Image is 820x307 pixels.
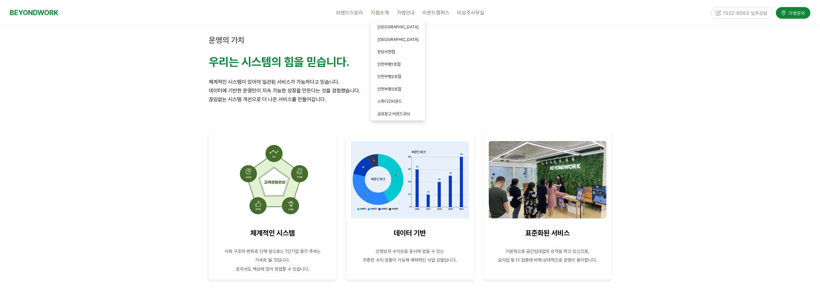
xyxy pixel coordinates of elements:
[453,5,488,21] a: 비상주사무실
[255,257,290,263] span: 가속화 될 것입니다.
[363,257,457,263] span: 꾸준한 수익 창출이 가능해 매력적인 사업 모델입니다.
[371,58,425,71] a: 인천부평1호점
[419,5,453,21] a: 비욘드캠퍼스
[489,141,606,218] img: c9fa1a675cfa6.jpg
[397,10,415,16] span: 가맹안내
[394,229,426,237] strong: 데이터 기반
[231,141,314,218] img: 9cb77fd01d569.png
[506,249,589,254] span: 기본적으로 공간임대업의 성격을 띄고 있으므로,
[250,229,295,237] strong: 체계적인 시스템
[367,5,393,21] a: 지점소개
[377,99,402,104] span: 스튜디오비욘드
[371,10,389,16] span: 지점소개
[377,62,400,67] span: 인천부평1호점
[209,35,245,45] strong: 운영의 가치
[209,55,349,69] strong: 우리는 시스템의 힘을 믿습니다.
[209,95,612,104] p: 끊임없는 시스템 개선으로 더 나은 서비스를 만들어갑니다.
[371,21,425,34] a: [GEOGRAPHIC_DATA]
[371,95,425,108] a: 스튜디오비욘드
[786,10,805,16] span: 가맹문의
[10,7,58,19] a: BEYONDWORK
[351,141,469,218] img: 78b30d5fd13f0.png
[371,71,425,83] a: 인천부평2호점
[225,249,321,254] span: 사회 구조의 변화로 인해 앞으로는 1인기업 증가 추세는
[377,37,419,42] span: [GEOGRAPHIC_DATA]
[377,111,410,116] span: 공유창고 비욘드큐브
[371,34,425,46] a: [GEOGRAPHIC_DATA]
[336,10,363,16] span: 브랜드스토리
[393,5,419,21] a: 가맹안내
[457,10,484,16] span: 비상주사무실
[422,10,449,16] span: 비욘드캠퍼스
[776,7,810,18] a: 가맹문의
[377,87,401,91] span: 인천부평3호점
[236,266,309,272] span: 혼자서도 책상에 앉아 창업할 수 있습니다.
[209,86,612,95] p: 데이터에 기반한 운영만이 지속 가능한 성장을 만든다는 것을 경험했습니다.
[376,249,444,254] span: 안정성과 수익성을 동시에 얻을 수 있는
[377,49,395,54] span: 분당서현점
[525,229,570,237] strong: 표준화된 서비스
[371,83,425,96] a: 인천부평3호점
[371,108,425,120] a: 공유창고 비욘드큐브
[498,257,597,263] span: 요식업 등 타 업종에 비해 상대적으로 운영이 용이합니다.
[209,78,612,86] p: 체계적인 시스템이 있어야 일관된 서비스가 가능하다고 믿습니다.
[332,5,367,21] a: 브랜드스토리
[377,24,419,29] span: [GEOGRAPHIC_DATA]
[371,46,425,58] a: 분당서현점
[377,74,401,79] span: 인천부평2호점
